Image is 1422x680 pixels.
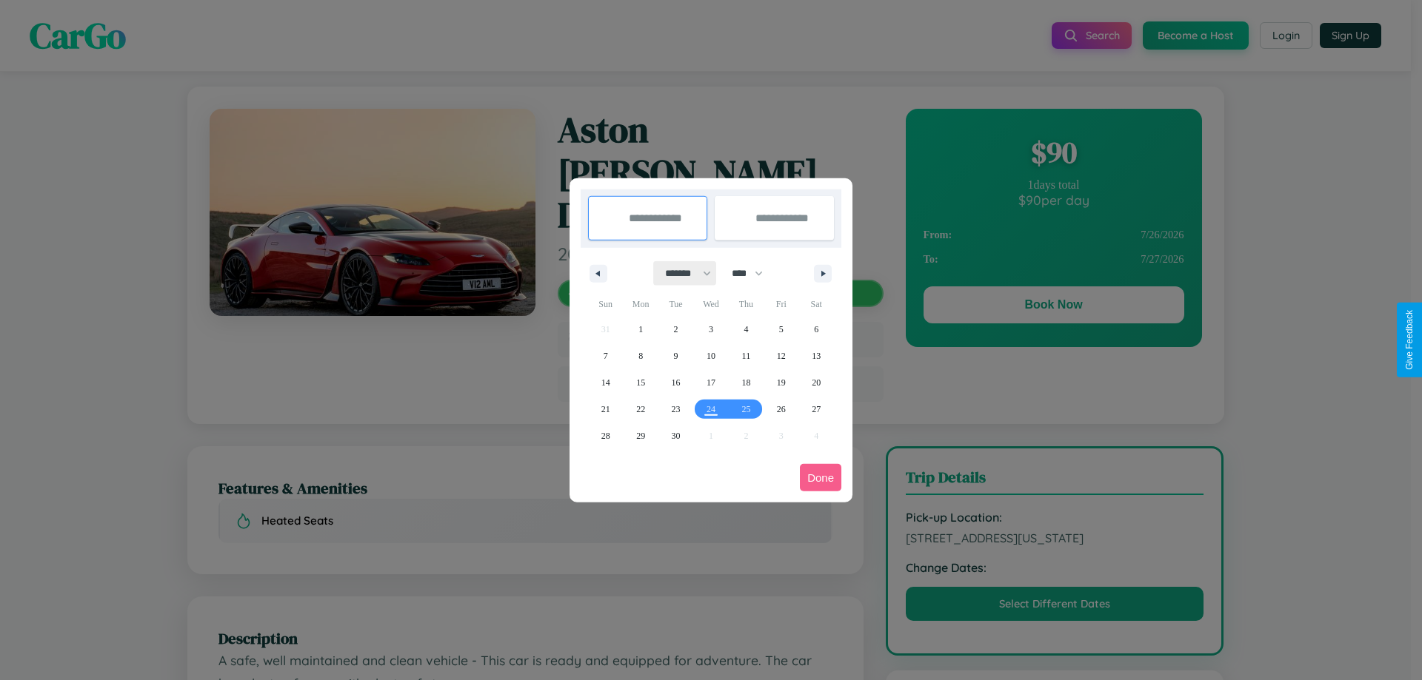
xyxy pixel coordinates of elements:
[693,343,728,369] button: 10
[658,423,693,449] button: 30
[812,396,821,423] span: 27
[693,396,728,423] button: 24
[588,369,623,396] button: 14
[693,369,728,396] button: 17
[764,369,798,396] button: 19
[729,369,764,396] button: 18
[779,316,784,343] span: 5
[764,343,798,369] button: 12
[672,396,681,423] span: 23
[658,343,693,369] button: 9
[814,316,818,343] span: 6
[693,316,728,343] button: 3
[638,343,643,369] span: 8
[764,292,798,316] span: Fri
[777,396,786,423] span: 26
[601,369,610,396] span: 14
[744,316,748,343] span: 4
[623,343,658,369] button: 8
[658,316,693,343] button: 2
[799,369,834,396] button: 20
[623,423,658,449] button: 29
[707,396,715,423] span: 24
[729,396,764,423] button: 25
[658,396,693,423] button: 23
[638,316,643,343] span: 1
[636,423,645,449] span: 29
[729,316,764,343] button: 4
[812,369,821,396] span: 20
[623,292,658,316] span: Mon
[729,292,764,316] span: Thu
[672,423,681,449] span: 30
[636,396,645,423] span: 22
[588,396,623,423] button: 21
[1404,310,1415,370] div: Give Feedback
[800,464,841,491] button: Done
[741,369,750,396] span: 18
[741,396,750,423] span: 25
[674,343,678,369] span: 9
[812,343,821,369] span: 13
[672,369,681,396] span: 16
[707,343,715,369] span: 10
[799,316,834,343] button: 6
[799,343,834,369] button: 13
[636,369,645,396] span: 15
[707,369,715,396] span: 17
[799,396,834,423] button: 27
[777,343,786,369] span: 12
[777,369,786,396] span: 19
[623,369,658,396] button: 15
[799,292,834,316] span: Sat
[729,343,764,369] button: 11
[588,292,623,316] span: Sun
[764,316,798,343] button: 5
[658,369,693,396] button: 16
[674,316,678,343] span: 2
[601,423,610,449] span: 28
[764,396,798,423] button: 26
[693,292,728,316] span: Wed
[658,292,693,316] span: Tue
[601,396,610,423] span: 21
[623,396,658,423] button: 22
[709,316,713,343] span: 3
[623,316,658,343] button: 1
[588,423,623,449] button: 28
[742,343,751,369] span: 11
[588,343,623,369] button: 7
[604,343,608,369] span: 7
